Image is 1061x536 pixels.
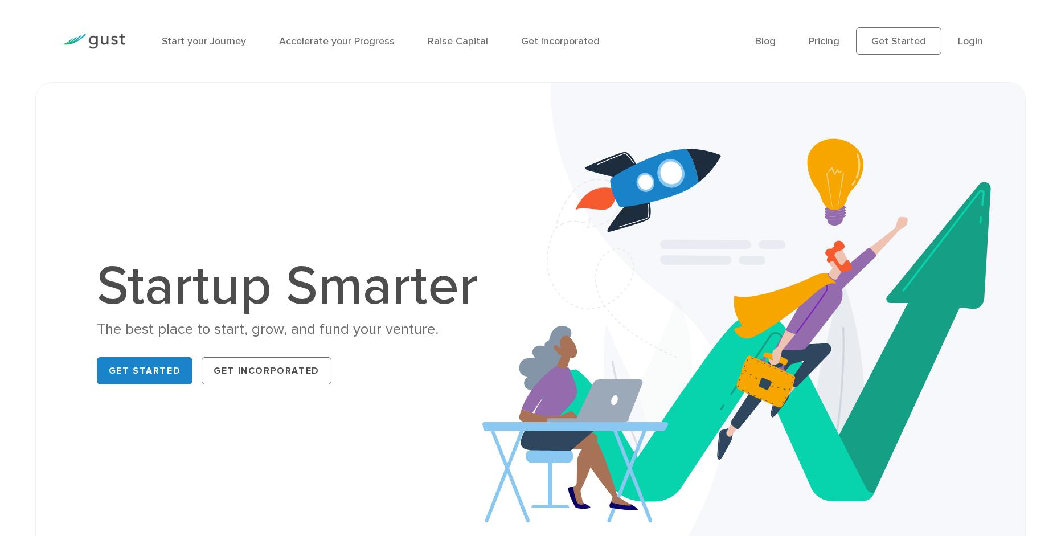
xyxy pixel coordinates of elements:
a: Blog [755,35,776,47]
h1: Startup Smarter [97,259,490,314]
a: Get Started [97,357,193,384]
a: Raise Capital [428,35,488,47]
a: Login [958,35,983,47]
a: Start your Journey [162,35,246,47]
a: Accelerate your Progress [279,35,395,47]
a: Pricing [809,35,839,47]
div: The best place to start, grow, and fund your venture. [97,320,490,339]
a: Get Started [856,27,941,55]
a: Get Incorporated [202,357,331,384]
img: Gust Logo [62,34,125,49]
a: Get Incorporated [521,35,600,47]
